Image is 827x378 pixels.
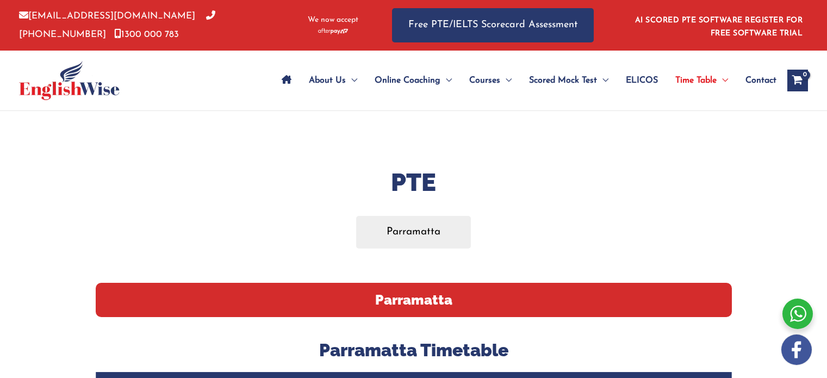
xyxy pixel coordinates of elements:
span: Menu Toggle [597,61,608,100]
a: About UsMenu Toggle [300,61,366,100]
span: We now accept [308,15,358,26]
a: Free PTE/IELTS Scorecard Assessment [392,8,594,42]
img: Afterpay-Logo [318,28,348,34]
a: [PHONE_NUMBER] [19,11,215,39]
span: Scored Mock Test [529,61,597,100]
span: Time Table [675,61,717,100]
a: Scored Mock TestMenu Toggle [520,61,617,100]
span: Menu Toggle [717,61,728,100]
a: ELICOS [617,61,667,100]
span: Online Coaching [375,61,440,100]
a: Time TableMenu Toggle [667,61,737,100]
a: CoursesMenu Toggle [461,61,520,100]
span: Menu Toggle [440,61,452,100]
h1: PTE [96,165,732,200]
span: Courses [469,61,500,100]
a: AI SCORED PTE SOFTWARE REGISTER FOR FREE SOFTWARE TRIAL [635,16,803,38]
img: white-facebook.png [781,334,812,365]
a: Online CoachingMenu Toggle [366,61,461,100]
h2: Parramatta [96,283,732,317]
span: Contact [745,61,776,100]
span: About Us [309,61,346,100]
a: 1300 000 783 [114,30,179,39]
span: Menu Toggle [346,61,357,100]
a: [EMAIL_ADDRESS][DOMAIN_NAME] [19,11,195,21]
span: Menu Toggle [500,61,512,100]
a: View Shopping Cart, empty [787,70,808,91]
h3: Parramatta Timetable [96,339,732,362]
a: Contact [737,61,776,100]
nav: Site Navigation: Main Menu [273,61,776,100]
img: cropped-ew-logo [19,61,120,100]
aside: Header Widget 1 [629,8,808,43]
a: Parramatta [356,216,471,248]
span: ELICOS [626,61,658,100]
